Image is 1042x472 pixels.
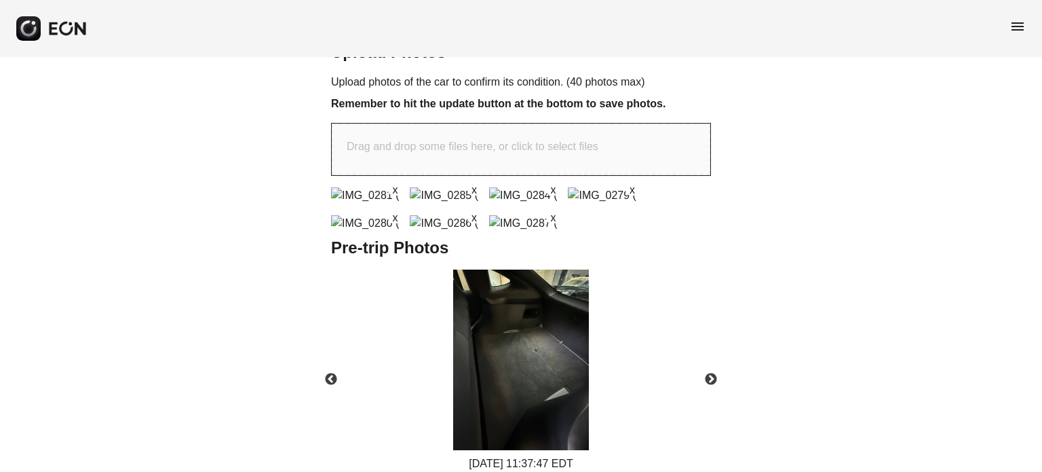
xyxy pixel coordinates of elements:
[546,182,560,196] button: x
[625,182,639,196] button: x
[546,210,560,223] button: x
[453,270,589,451] img: https://fastfleet.me/rails/active_storage/blobs/redirect/eyJfcmFpbHMiOnsibWVzc2FnZSI6IkJBaHBBeDlq...
[568,187,636,204] img: IMG_0279 (
[307,356,355,403] button: Previous
[687,356,735,403] button: Next
[467,210,481,223] button: x
[331,74,711,90] p: Upload photos of the car to confirm its condition. (40 photos max)
[410,215,478,232] img: IMG_0286 (
[388,210,402,223] button: x
[489,187,557,204] img: IMG_0284 (
[331,215,399,232] img: IMG_0280 (
[489,215,557,232] img: IMG_0287 (
[1009,18,1026,35] span: menu
[331,96,711,112] h3: Remember to hit the update button at the bottom to save photos.
[388,182,402,196] button: x
[453,456,589,472] div: [DATE] 11:37:47 EDT
[410,187,478,204] img: IMG_0285 (
[467,182,481,196] button: x
[347,139,598,155] p: Drag and drop some files here, or click to select files
[331,237,711,259] h2: Pre-trip Photos
[331,187,399,204] img: IMG_0281 (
